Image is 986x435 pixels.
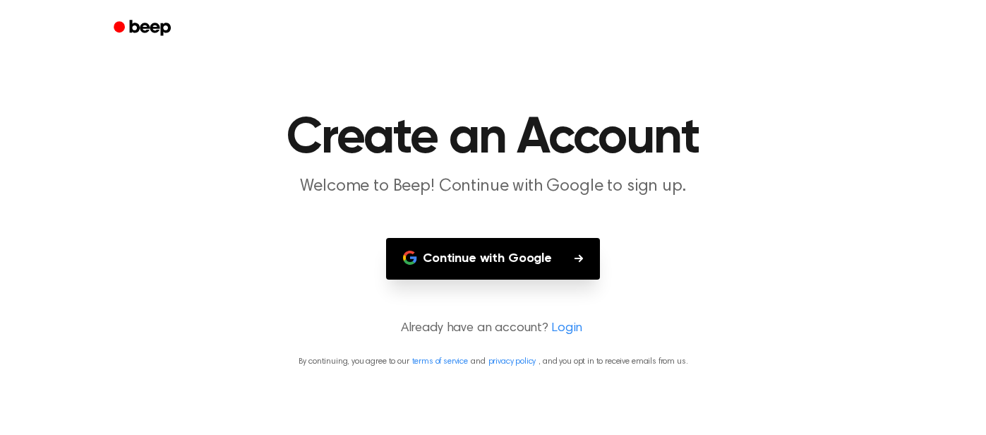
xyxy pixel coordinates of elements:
p: Already have an account? [17,319,969,338]
a: terms of service [412,357,468,366]
button: Continue with Google [386,238,600,280]
p: By continuing, you agree to our and , and you opt in to receive emails from us. [17,355,969,368]
a: privacy policy [488,357,536,366]
p: Welcome to Beep! Continue with Google to sign up. [222,175,764,198]
a: Login [551,319,582,338]
a: Beep [104,15,184,42]
h1: Create an Account [132,113,855,164]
